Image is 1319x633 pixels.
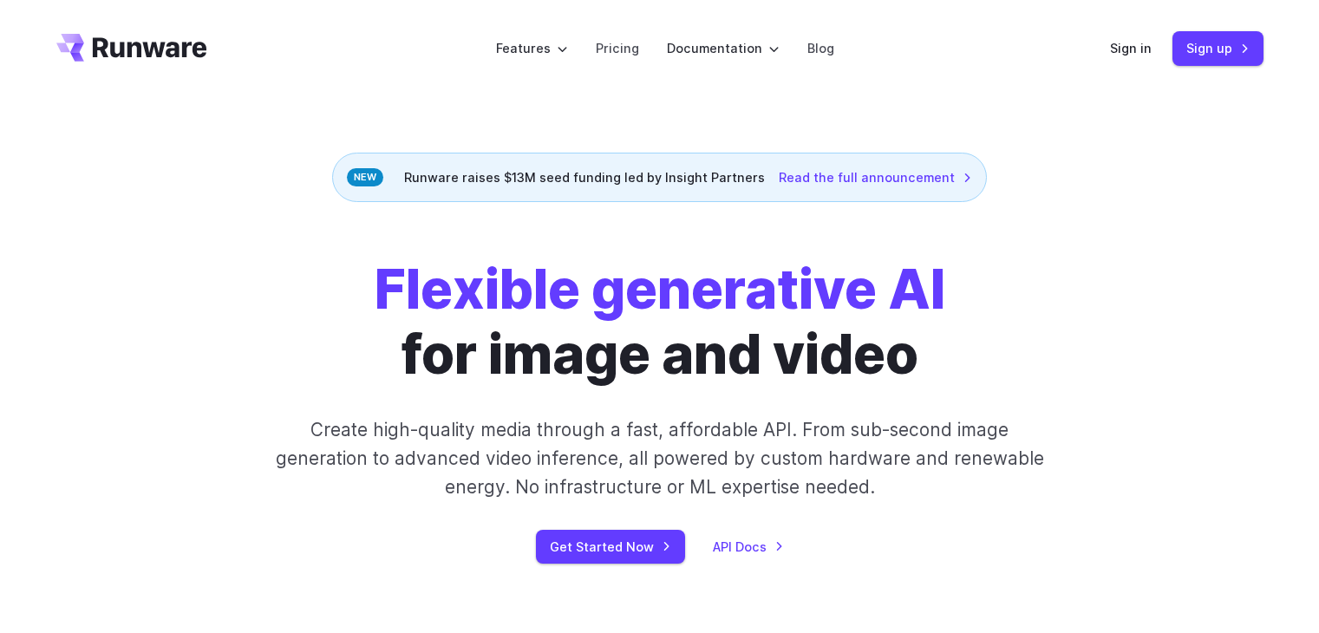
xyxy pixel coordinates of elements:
p: Create high-quality media through a fast, affordable API. From sub-second image generation to adv... [273,415,1046,502]
a: Sign in [1110,38,1152,58]
a: Pricing [596,38,639,58]
label: Documentation [667,38,780,58]
h1: for image and video [375,258,945,388]
a: Blog [807,38,834,58]
label: Features [496,38,568,58]
a: Read the full announcement [779,167,972,187]
a: Get Started Now [536,530,685,564]
a: API Docs [713,537,784,557]
a: Go to / [56,34,207,62]
a: Sign up [1172,31,1263,65]
div: Runware raises $13M seed funding led by Insight Partners [332,153,987,202]
strong: Flexible generative AI [375,257,945,322]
